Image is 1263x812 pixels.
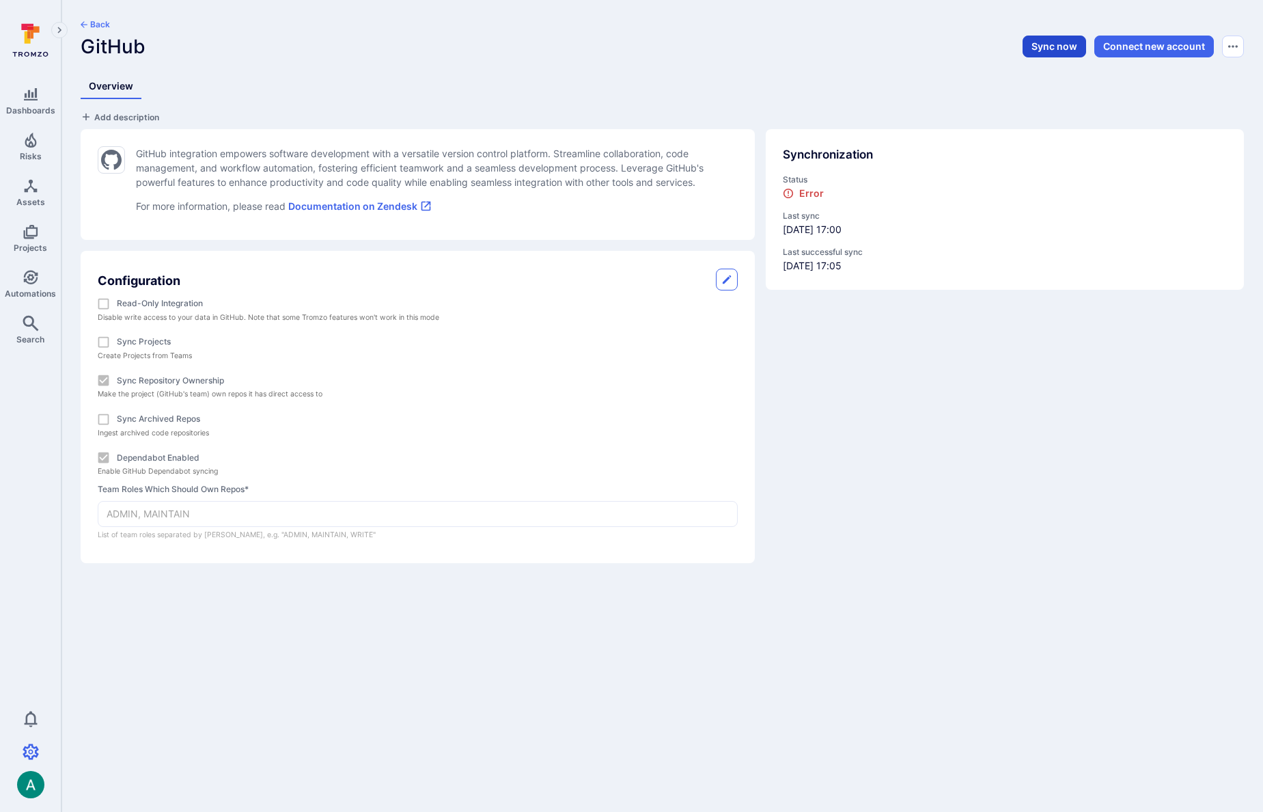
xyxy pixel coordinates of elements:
button: Add description [81,110,159,124]
span: Status [783,174,1227,186]
button: Sync now [1023,36,1086,57]
a: Documentation on Zendesk [288,200,432,212]
a: Overview [81,74,141,99]
span: Automations [5,288,56,299]
span: Last successful sync [783,246,1227,258]
div: status [783,174,1227,200]
label: Dependabot Enabled [117,452,199,464]
div: [DATE] 17:00 [783,210,1227,236]
div: Arjan Dehar [17,771,44,798]
label: Team roles which should own repos * [98,483,737,496]
p: List of team roles separated by [PERSON_NAME], e.g. "ADMIN, MAINTAIN, WRITE" [98,529,737,541]
button: Options menu [1222,36,1244,57]
div: Synchronization [783,146,1227,164]
button: Connect new account [1094,36,1214,57]
span: Projects [14,243,47,253]
span: Risks [20,151,42,161]
img: ACg8ocLSa5mPYBaXNx3eFu_EmspyJX0laNWN7cXOFirfQ7srZveEpg=s96-c [17,771,44,798]
p: Make the project (GitHub's team) own repos it has direct access to [98,388,737,400]
p: Disable write access to your data in GitHub. Note that some Tromzo features won't work in this mode [98,312,737,323]
i: Expand navigation menu [55,25,64,36]
div: Integrations tabs [81,74,1244,99]
span: Add description [94,112,159,122]
input: ADMIN, MAINTAIN, READ, TRIAGE, WRITE [98,502,736,526]
span: Search [16,334,44,344]
label: Read-only integration [117,297,203,310]
label: Sync Archived Repos [117,413,200,425]
p: Create Projects from Teams [98,350,737,362]
label: Sync Projects [117,336,171,348]
div: Error [783,187,824,199]
span: GitHub [81,35,145,58]
button: Expand navigation menu [51,22,68,38]
span: Assets [16,197,45,207]
div: [DATE] 17:05 [783,246,1227,273]
label: Sync repository ownership [117,375,224,387]
p: GitHub integration empowers software development with a versatile version control platform. Strea... [136,146,737,189]
span: Last sync [783,210,1227,222]
p: Enable GitHub Dependabot syncing [98,465,737,477]
span: Dashboards [6,105,55,116]
p: For more information, please read [136,199,737,213]
button: Back [81,19,110,30]
h2: Configuration [98,271,180,290]
p: Ingest archived code repositories [98,427,737,439]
